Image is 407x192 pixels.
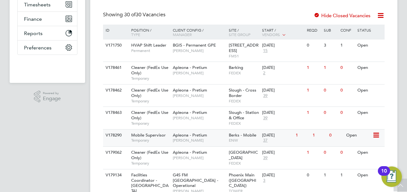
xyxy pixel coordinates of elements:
[173,32,192,37] span: Manager
[171,25,227,40] div: Client Config /
[229,32,251,37] span: Site Group
[43,91,61,96] span: Powered by
[356,40,384,51] div: Open
[34,91,61,103] a: Powered byEngage
[104,147,126,159] div: V179062
[262,138,268,143] span: 37
[229,132,256,138] span: Berks - Mobile
[18,26,77,40] button: Reports
[262,32,280,37] span: Vendors
[104,25,126,35] div: ID
[18,61,77,71] img: fastbook-logo-retina.png
[24,2,51,8] span: Timesheets
[131,121,170,126] span: Temporary
[305,85,322,96] div: 1
[229,87,256,98] span: Slough - Cross Border
[227,25,261,40] div: Site /
[381,166,402,187] button: Open Resource Center, 10 new notifications
[104,85,126,96] div: V178462
[173,48,226,53] span: [PERSON_NAME]
[131,150,168,160] span: Cleaner (FedEx Use Only)
[314,12,371,18] label: Hide Closed Vacancies
[305,62,322,74] div: 1
[173,155,226,160] span: [PERSON_NAME]
[131,99,170,104] span: Temporary
[262,110,304,115] div: [DATE]
[24,16,42,22] span: Finance
[339,40,355,51] div: 1
[131,87,168,98] span: Cleaner (FedEx Use Only)
[322,62,339,74] div: 1
[356,107,384,119] div: Open
[262,133,292,138] div: [DATE]
[104,107,126,119] div: V178463
[262,43,304,48] div: [DATE]
[131,42,166,48] span: HVAP Shift Leader
[260,25,305,41] div: Start /
[126,25,171,40] div: Position /
[124,11,165,18] span: 30 Vacancies
[262,65,304,70] div: [DATE]
[103,11,167,18] div: Showing
[305,25,322,35] div: Reqd
[173,65,207,70] span: Apleona - Pretium
[322,169,339,181] div: 1
[173,132,207,138] span: Apleona - Pretium
[262,173,304,178] div: [DATE]
[131,132,166,138] span: Mobile Supervisor
[104,129,126,141] div: V178290
[18,41,77,55] button: Preferences
[339,85,355,96] div: 0
[345,129,372,141] div: Open
[305,40,322,51] div: 0
[262,88,304,93] div: [DATE]
[305,147,322,159] div: 1
[356,25,384,35] div: Status
[229,150,258,160] span: [GEOGRAPHIC_DATA]
[322,25,339,35] div: Sub
[229,110,259,121] span: Slough - Station & Office
[131,138,170,143] span: Temporary
[356,169,384,181] div: Open
[104,40,126,51] div: V171750
[229,42,259,53] span: [STREET_ADDRESS]
[328,129,344,141] div: 0
[262,93,268,99] span: 39
[229,161,259,166] span: FEDEX
[229,99,259,104] span: FEDEX
[229,54,259,59] span: FMS1
[229,172,256,188] span: Phoenix Main ([GEOGRAPHIC_DATA])
[339,169,355,181] div: 1
[356,62,384,74] div: Open
[131,76,170,81] span: Temporary
[322,40,339,51] div: 3
[262,150,304,155] div: [DATE]
[262,178,266,183] span: 3
[104,169,126,181] div: V179134
[173,110,207,115] span: Apleona - Pretium
[322,107,339,119] div: 0
[104,62,126,74] div: V178461
[124,11,136,18] span: 30 of
[173,87,207,93] span: Apleona - Pretium
[24,30,43,36] span: Reports
[339,107,355,119] div: 0
[229,70,259,76] span: FEDEX
[311,129,328,141] div: 1
[381,171,387,179] div: 10
[43,96,61,101] span: Engage
[131,110,168,121] span: Cleaner (FedEx Use Only)
[229,138,259,143] span: ENW
[229,121,259,126] span: FEDEX
[322,85,339,96] div: 0
[305,169,322,181] div: 0
[131,161,170,166] span: Temporary
[173,70,226,76] span: [PERSON_NAME]
[173,150,207,155] span: Apleona - Pretium
[17,61,77,71] a: Go to home page
[262,115,268,121] span: 39
[173,115,226,121] span: [PERSON_NAME]
[18,12,77,26] button: Finance
[339,62,355,74] div: 0
[262,48,268,54] span: 15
